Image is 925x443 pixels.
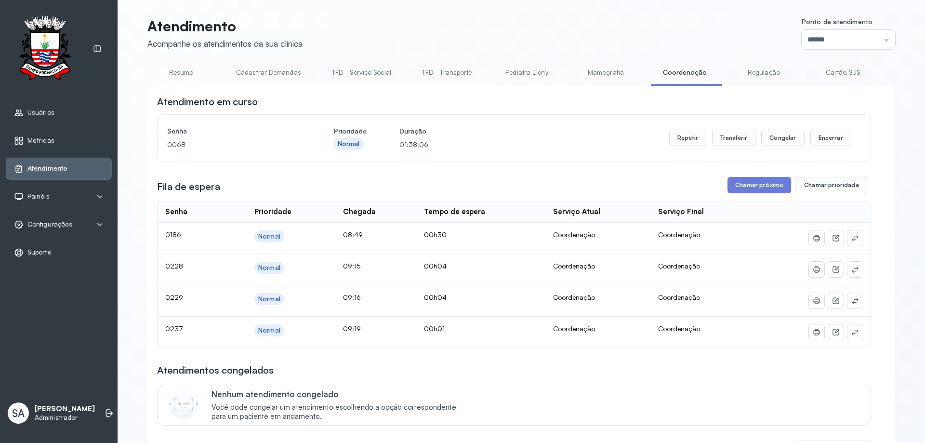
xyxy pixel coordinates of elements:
[258,326,280,335] div: Normal
[424,230,447,239] span: 00h30
[553,293,643,302] div: Coordenação
[157,180,220,193] h3: Fila de espera
[322,65,401,81] a: TFD - Serviço Social
[27,248,52,256] span: Suporte
[399,138,428,151] p: 01:38:06
[167,124,301,138] h4: Senha
[226,65,311,81] a: Cadastrar Demandas
[553,230,643,239] div: Coordenação
[810,130,851,146] button: Encerrar
[27,220,72,228] span: Configurações
[147,65,215,81] a: Resumo
[10,15,79,82] img: Logotipo do estabelecimento
[165,293,183,301] span: 0229
[167,138,301,151] p: 0068
[27,192,50,201] span: Painéis
[27,136,54,145] span: Métricas
[27,108,54,117] span: Usuários
[343,230,363,239] span: 08:49
[658,324,700,333] span: Coordenação
[27,164,67,173] span: Atendimento
[14,108,104,118] a: Usuários
[157,363,274,377] h3: Atendimentos congelados
[651,65,718,81] a: Coordenação
[493,65,560,81] a: Pediatra Eleny
[658,293,700,301] span: Coordenação
[761,130,804,146] button: Congelar
[258,295,280,303] div: Normal
[14,136,104,146] a: Métricas
[165,207,187,216] div: Senha
[338,140,360,148] div: Normal
[169,390,198,419] img: Imagem de CalloutCard
[412,65,482,81] a: TFD - Transporte
[553,262,643,270] div: Coordenação
[809,65,876,81] a: Cartão SUS
[211,389,466,399] p: Nenhum atendimento congelado
[424,324,445,333] span: 00h01
[572,65,639,81] a: Mamografia
[669,130,706,146] button: Repetir
[334,124,367,138] h4: Prioridade
[165,324,183,333] span: 0237
[802,17,872,26] span: Ponto de atendimento
[424,262,447,270] span: 00h04
[254,207,291,216] div: Prioridade
[343,207,376,216] div: Chegada
[343,293,361,301] span: 09:16
[147,39,303,49] div: Acompanhe os atendimentos da sua clínica
[165,262,183,270] span: 0228
[424,207,485,216] div: Tempo de espera
[658,262,700,270] span: Coordenação
[343,324,361,333] span: 09:19
[658,207,704,216] div: Serviço Final
[553,207,600,216] div: Serviço Atual
[165,230,181,239] span: 0186
[35,414,95,422] p: Administrador
[399,124,428,138] h4: Duração
[424,293,447,301] span: 00h04
[712,130,756,146] button: Transferir
[147,17,303,35] p: Atendimento
[258,232,280,241] div: Normal
[211,403,466,421] span: Você pode congelar um atendimento escolhendo a opção correspondente para um paciente em andamento.
[796,177,867,193] button: Chamar prioridade
[343,262,360,270] span: 09:15
[258,264,280,272] div: Normal
[658,230,700,239] span: Coordenação
[553,324,643,333] div: Coordenação
[157,95,258,108] h3: Atendimento em curso
[14,164,104,174] a: Atendimento
[730,65,797,81] a: Regulação
[727,177,791,193] button: Chamar próximo
[35,404,95,414] p: [PERSON_NAME]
